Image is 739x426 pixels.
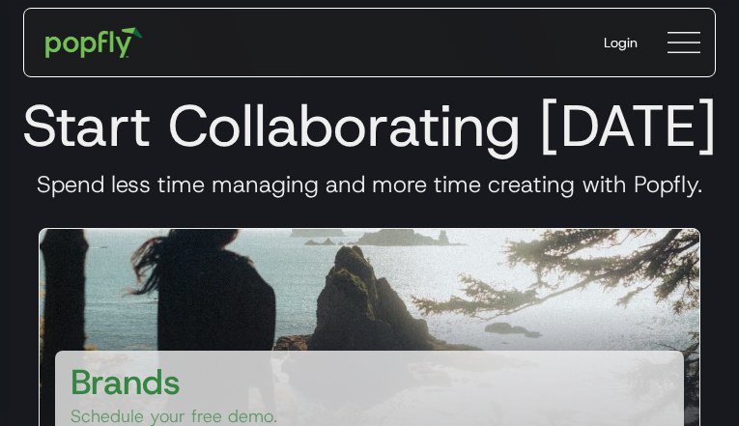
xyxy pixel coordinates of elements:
[604,33,638,52] div: Login
[32,14,156,71] a: home
[588,17,653,68] a: Login
[15,91,724,160] h1: Start Collaborating [DATE]
[71,358,181,405] h3: Brands
[15,170,724,199] h3: Spend less time managing and more time creating with Popfly.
